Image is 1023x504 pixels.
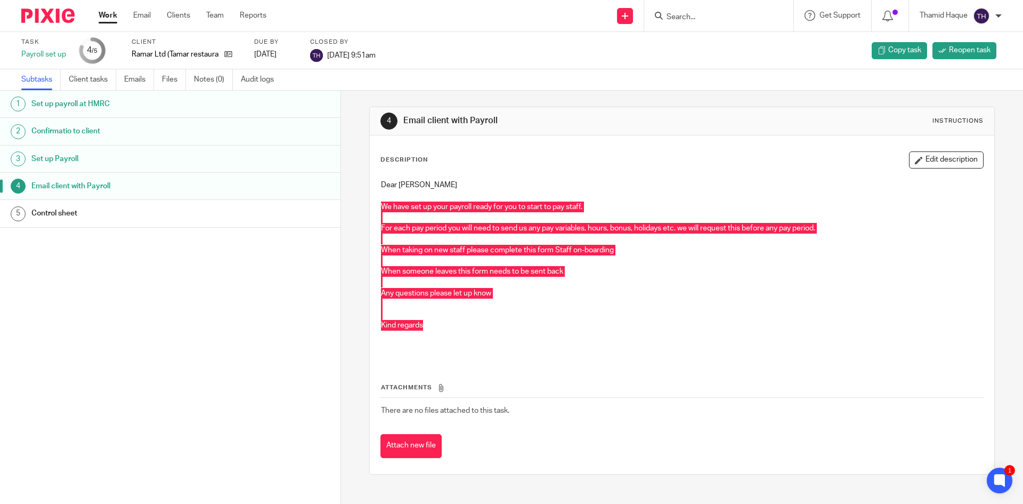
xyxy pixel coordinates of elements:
p: For each pay period you will need to send us any pay variables, hours, bonus, holidays etc. we wi... [381,223,983,234]
div: 4 [380,113,397,130]
p: When taking on new staff please complete this form Staff on-boarding [381,245,983,255]
span: Attachments [381,385,432,390]
a: Email [133,10,151,21]
a: Audit logs [241,69,282,90]
span: [DATE] 9:51am [327,51,376,59]
label: Closed by [310,38,376,46]
h1: Confirmatio to client [31,123,231,139]
div: 3 [11,151,26,166]
a: Clients [167,10,190,21]
a: Client tasks [69,69,116,90]
span: Copy task [888,45,921,55]
div: 1 [11,97,26,111]
div: 4 [87,44,98,57]
div: 4 [11,179,26,194]
a: Notes (0) [194,69,233,90]
h1: Control sheet [31,205,231,221]
button: Attach new file [380,434,442,458]
label: Due by [254,38,297,46]
p: Kind regards [381,320,983,331]
h1: Set up Payroll [31,151,231,167]
p: Thamid Haque [920,10,968,21]
img: svg%3E [973,7,990,25]
div: [DATE] [254,49,297,60]
h1: Email client with Payroll [403,115,705,126]
a: Work [99,10,117,21]
span: There are no files attached to this task. [381,407,509,414]
p: We have set up your payroll ready for you to start to pay staff. [381,202,983,212]
a: Emails [124,69,154,90]
img: svg%3E [310,49,323,62]
p: Ramar Ltd (Tamar restaurant) [132,49,219,60]
div: Instructions [932,117,984,125]
div: 1 [1004,465,1015,476]
a: Copy task [872,42,927,59]
img: Pixie [21,9,75,23]
small: /5 [92,48,98,54]
div: 5 [11,206,26,221]
p: When someone leaves this form needs to be sent back [381,266,983,277]
span: Reopen task [949,45,990,55]
a: Reopen task [932,42,996,59]
a: Reports [240,10,266,21]
span: Get Support [819,12,860,19]
p: Dear [PERSON_NAME] [381,180,983,190]
p: Description [380,156,428,164]
label: Task [21,38,66,46]
h1: Email client with Payroll [31,178,231,194]
h1: Set up payroll at HMRC [31,96,231,112]
input: Search [665,13,761,22]
a: Team [206,10,224,21]
a: Files [162,69,186,90]
label: Client [132,38,241,46]
a: Subtasks [21,69,61,90]
p: Any questions please let up know [381,288,983,299]
button: Edit description [909,151,984,169]
div: Payroll set up [21,49,66,60]
div: 2 [11,124,26,139]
